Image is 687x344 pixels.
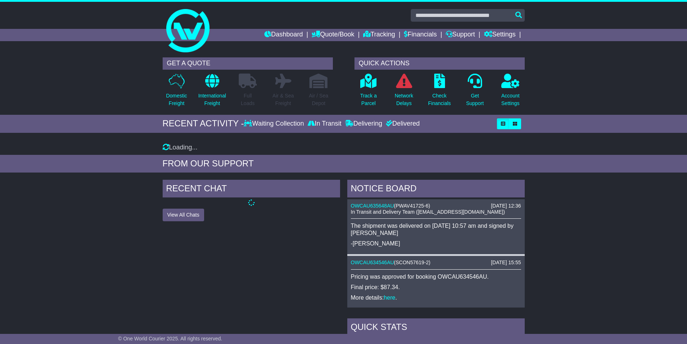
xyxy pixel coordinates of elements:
p: Pricing was approved for booking OWCAU634546AU. [351,273,521,280]
a: AccountSettings [501,73,520,111]
a: Support [446,29,475,41]
span: In Transit and Delivery Team ([EMAIL_ADDRESS][DOMAIN_NAME]) [351,209,505,215]
a: DomesticFreight [166,73,187,111]
a: Financials [404,29,437,41]
p: Air & Sea Freight [273,92,294,107]
button: View All Chats [163,209,204,221]
a: Dashboard [264,29,303,41]
p: Network Delays [395,92,413,107]
a: NetworkDelays [394,73,413,111]
p: -[PERSON_NAME] [351,240,521,247]
a: OWCAU635648AU [351,203,394,209]
a: CheckFinancials [428,73,451,111]
div: Delivered [384,120,420,128]
p: Track a Parcel [360,92,377,107]
p: Final price: $87.34. [351,284,521,291]
div: ( ) [351,260,521,266]
div: Loading... [163,144,525,152]
div: RECENT ACTIVITY - [163,118,244,129]
p: Domestic Freight [166,92,187,107]
div: In Transit [306,120,343,128]
div: Delivering [343,120,384,128]
a: GetSupport [466,73,484,111]
p: Get Support [466,92,484,107]
div: GET A QUOTE [163,57,333,70]
a: here [384,295,395,301]
div: NOTICE BOARD [347,180,525,199]
div: ( ) [351,203,521,209]
a: Tracking [363,29,395,41]
div: Waiting Collection [244,120,305,128]
a: Quote/Book [312,29,354,41]
p: More details: . [351,294,521,301]
span: SCON57619-2 [396,260,429,265]
div: FROM OUR SUPPORT [163,158,525,169]
div: RECENT CHAT [163,180,340,199]
div: QUICK ACTIONS [354,57,525,70]
a: OWCAU634546AU [351,260,394,265]
a: InternationalFreight [198,73,226,111]
a: Settings [484,29,516,41]
p: The shipment was delivered on [DATE] 10:57 am and signed by [PERSON_NAME] [351,222,521,236]
span: PWAV41725-6 [396,203,428,209]
p: Full Loads [239,92,257,107]
div: Quick Stats [347,318,525,338]
div: [DATE] 12:36 [491,203,521,209]
span: © One World Courier 2025. All rights reserved. [118,336,223,341]
p: International Freight [198,92,226,107]
p: Check Financials [428,92,451,107]
p: Air / Sea Depot [309,92,329,107]
a: Track aParcel [360,73,377,111]
div: [DATE] 15:55 [491,260,521,266]
p: Account Settings [501,92,520,107]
